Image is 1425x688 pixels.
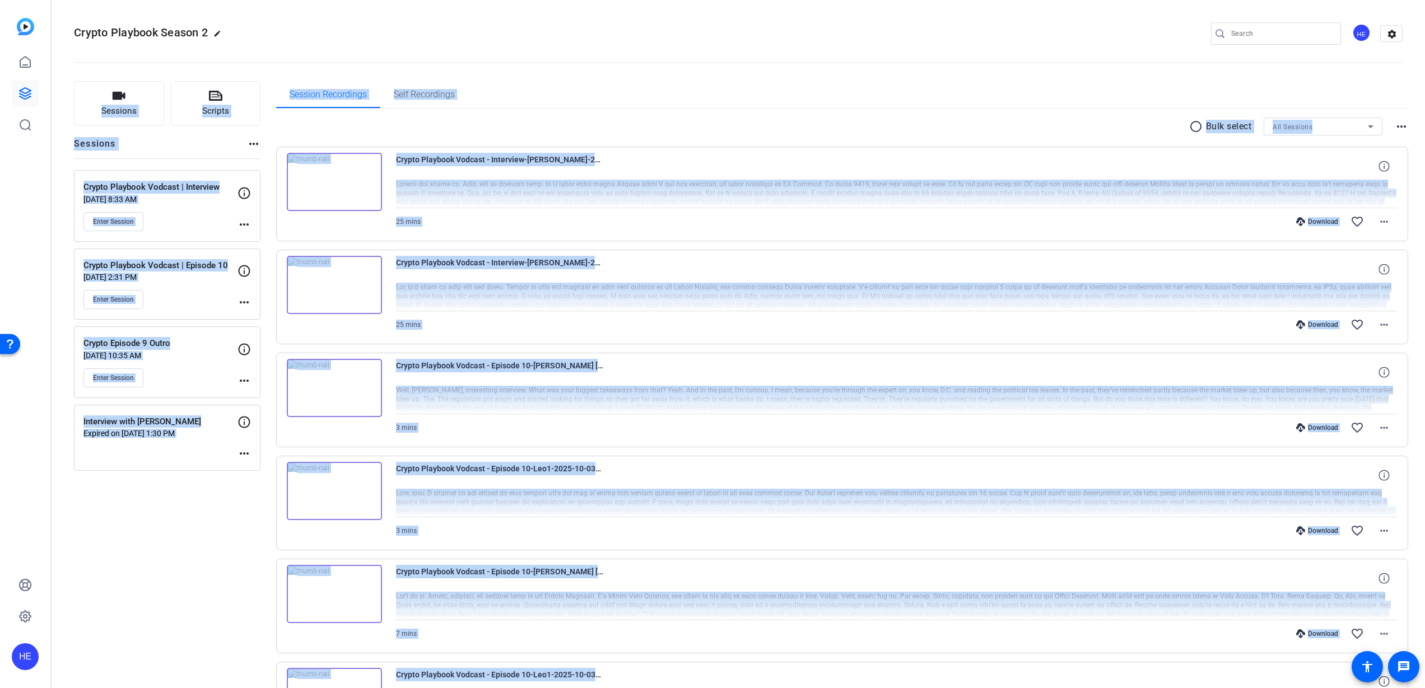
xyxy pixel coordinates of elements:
[1352,24,1372,43] ngx-avatar: Hélène Estèves
[396,630,417,638] span: 7 mins
[287,565,382,623] img: thumb-nail
[1381,26,1403,43] mat-icon: settings
[287,153,382,211] img: thumb-nail
[202,105,229,118] span: Scripts
[1351,421,1364,434] mat-icon: favorite_border
[1352,24,1371,42] div: HE
[1351,318,1364,331] mat-icon: favorite_border
[83,415,237,428] p: Interview with [PERSON_NAME]
[237,447,251,460] mat-icon: more_horiz
[287,256,382,314] img: thumb-nail
[396,321,421,329] span: 25 mins
[290,90,367,99] span: Session Recordings
[1377,318,1391,331] mat-icon: more_horiz
[1291,629,1344,638] div: Download
[1291,217,1344,226] div: Download
[101,105,137,118] span: Sessions
[1291,320,1344,329] div: Download
[93,295,134,304] span: Enter Session
[74,81,164,126] button: Sessions
[1377,421,1391,434] mat-icon: more_horiz
[83,212,143,231] button: Enter Session
[83,429,237,438] p: Expired on [DATE] 1:30 PM
[83,259,237,272] p: Crypto Playbook Vodcast | Episode 10
[93,373,134,382] span: Enter Session
[83,351,237,360] p: [DATE] 10:35 AM
[83,195,237,204] p: [DATE] 8:33 AM
[1377,627,1391,640] mat-icon: more_horiz
[74,137,116,158] h2: Sessions
[247,137,260,151] mat-icon: more_horiz
[1377,215,1391,228] mat-icon: more_horiz
[17,18,34,35] img: blue-gradient.svg
[1273,123,1312,131] span: All Sessions
[396,527,417,535] span: 3 mins
[237,374,251,387] mat-icon: more_horiz
[1189,120,1206,133] mat-icon: radio_button_unchecked
[1351,627,1364,640] mat-icon: favorite_border
[396,256,603,283] span: Crypto Playbook Vodcast - Interview-[PERSON_NAME]-2025-10-08-11-06-01-444-0
[1291,423,1344,432] div: Download
[237,218,251,231] mat-icon: more_horiz
[396,565,603,592] span: Crypto Playbook Vodcast - Episode 10-[PERSON_NAME] [PERSON_NAME]-2025-10-03-14-00-12-613-1
[1291,526,1344,535] div: Download
[1395,120,1408,133] mat-icon: more_horiz
[1206,120,1252,133] p: Bulk select
[396,424,417,432] span: 3 mins
[396,218,421,226] span: 25 mins
[83,290,143,309] button: Enter Session
[1397,660,1410,673] mat-icon: message
[394,90,455,99] span: Self Recordings
[83,181,237,194] p: Crypto Playbook Vodcast | Interview
[74,26,208,39] span: Crypto Playbook Season 2
[1351,524,1364,537] mat-icon: favorite_border
[93,217,134,226] span: Enter Session
[83,337,237,350] p: Crypto Episode 9 Outro
[1377,524,1391,537] mat-icon: more_horiz
[396,153,603,180] span: Crypto Playbook Vodcast - Interview-[PERSON_NAME]-2025-10-08-11-06-01-444-1
[1231,27,1332,40] input: Search
[396,462,603,489] span: Crypto Playbook Vodcast - Episode 10-Leo1-2025-10-03-14-07-36-198-0
[12,643,39,670] div: HE
[237,296,251,309] mat-icon: more_horiz
[171,81,261,126] button: Scripts
[396,359,603,386] span: Crypto Playbook Vodcast - Episode 10-[PERSON_NAME] [PERSON_NAME]-2025-10-03-14-07-36-198-1
[83,368,143,387] button: Enter Session
[287,359,382,417] img: thumb-nail
[213,30,227,43] mat-icon: edit
[83,273,237,282] p: [DATE] 2:31 PM
[287,462,382,520] img: thumb-nail
[1351,215,1364,228] mat-icon: favorite_border
[1361,660,1374,673] mat-icon: accessibility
